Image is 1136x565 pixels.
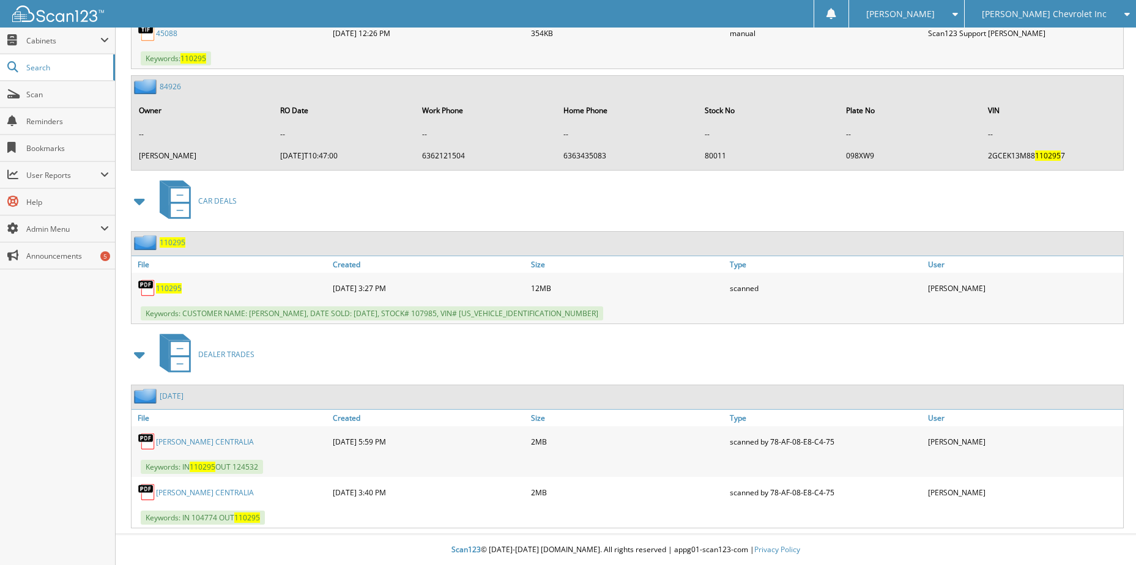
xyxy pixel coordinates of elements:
[133,146,273,166] td: [PERSON_NAME]
[982,146,1122,166] td: 2GCEK13M88 7
[156,437,254,447] a: [PERSON_NAME] CENTRALIA
[156,487,254,498] a: [PERSON_NAME] CENTRALIA
[1075,506,1136,565] iframe: Chat Widget
[330,410,528,426] a: Created
[557,124,697,144] td: --
[160,237,185,248] a: 110295
[330,429,528,454] div: [DATE] 5:59 PM
[26,224,100,234] span: Admin Menu
[451,544,481,555] span: Scan123
[26,35,100,46] span: Cabinets
[840,98,980,123] th: Plate No
[982,10,1107,18] span: [PERSON_NAME] Chevrolet Inc
[138,24,156,42] img: TIF.png
[866,10,935,18] span: [PERSON_NAME]
[754,544,800,555] a: Privacy Policy
[982,98,1122,123] th: VIN
[727,21,925,45] div: manual
[416,146,556,166] td: 6362121504
[116,535,1136,565] div: © [DATE]-[DATE] [DOMAIN_NAME]. All rights reserved | appg01-scan123-com |
[528,256,726,273] a: Size
[925,480,1123,504] div: [PERSON_NAME]
[198,196,237,206] span: CAR DEALS
[330,256,528,273] a: Created
[557,98,697,123] th: Home Phone
[141,51,211,65] span: Keywords:
[160,81,181,92] a: 84926
[138,432,156,451] img: PDF.png
[925,429,1123,454] div: [PERSON_NAME]
[727,480,925,504] div: scanned by 78-AF-08-E8-C4-75
[134,79,160,94] img: folder2.png
[274,98,414,123] th: RO Date
[133,124,273,144] td: --
[727,429,925,454] div: scanned by 78-AF-08-E8-C4-75
[132,410,330,426] a: File
[134,388,160,404] img: folder2.png
[1035,150,1061,161] span: 110295
[26,170,100,180] span: User Reports
[727,276,925,300] div: scanned
[699,146,839,166] td: 80011
[26,251,109,261] span: Announcements
[160,391,184,401] a: [DATE]
[198,349,254,360] span: DEALER TRADES
[727,410,925,426] a: Type
[156,283,182,294] a: 110295
[528,429,726,454] div: 2MB
[528,410,726,426] a: Size
[416,124,556,144] td: --
[727,256,925,273] a: Type
[416,98,556,123] th: Work Phone
[925,21,1123,45] div: Scan123 Support [PERSON_NAME]
[26,143,109,153] span: Bookmarks
[925,256,1123,273] a: User
[138,279,156,297] img: PDF.png
[330,480,528,504] div: [DATE] 3:40 PM
[26,62,107,73] span: Search
[100,251,110,261] div: 5
[190,462,215,472] span: 110295
[133,98,273,123] th: Owner
[156,28,177,39] a: 45088
[138,483,156,501] img: PDF.png
[330,276,528,300] div: [DATE] 3:27 PM
[557,146,697,166] td: 6363435083
[180,53,206,64] span: 110295
[141,511,265,525] span: Keywords: IN 104774 OUT
[528,276,726,300] div: 12MB
[528,21,726,45] div: 354KB
[274,124,414,144] td: --
[26,89,109,100] span: Scan
[982,124,1122,144] td: --
[234,512,260,523] span: 110295
[26,116,109,127] span: Reminders
[840,124,980,144] td: --
[699,98,839,123] th: Stock No
[152,177,237,225] a: CAR DEALS
[152,330,254,379] a: DEALER TRADES
[26,197,109,207] span: Help
[528,480,726,504] div: 2MB
[925,410,1123,426] a: User
[840,146,980,166] td: 098XW9
[132,256,330,273] a: File
[274,146,414,166] td: [DATE]T10:47:00
[12,6,104,22] img: scan123-logo-white.svg
[134,235,160,250] img: folder2.png
[925,276,1123,300] div: [PERSON_NAME]
[699,124,839,144] td: --
[330,21,528,45] div: [DATE] 12:26 PM
[141,460,263,474] span: Keywords: IN OUT 124532
[141,306,603,320] span: Keywords: CUSTOMER NAME: [PERSON_NAME], DATE SOLD: [DATE], STOCK# 107985, VIN# [US_VEHICLE_IDENTI...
